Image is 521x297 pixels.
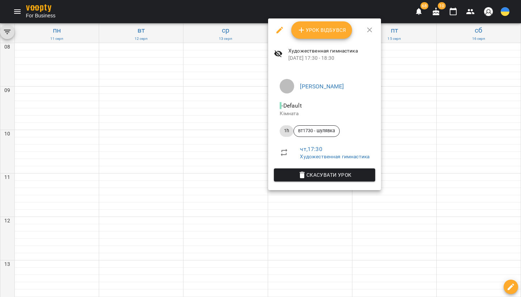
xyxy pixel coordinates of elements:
a: чт , 17:30 [300,146,322,152]
span: Художественная гимнастика [288,47,375,55]
span: Урок відбувся [297,26,346,34]
a: Художественная гимнастика [300,154,369,159]
button: Скасувати Урок [274,168,375,181]
a: [PERSON_NAME] [300,83,344,90]
button: Урок відбувся [291,21,352,39]
span: вт1730 - шулявка [294,127,339,134]
div: вт1730 - шулявка [293,125,340,137]
span: [DATE] 17:30 - 18:30 [288,55,375,62]
span: Скасувати Урок [280,171,369,179]
p: Кімната [280,110,369,117]
span: 1h [280,127,293,134]
span: - Default [280,102,303,109]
